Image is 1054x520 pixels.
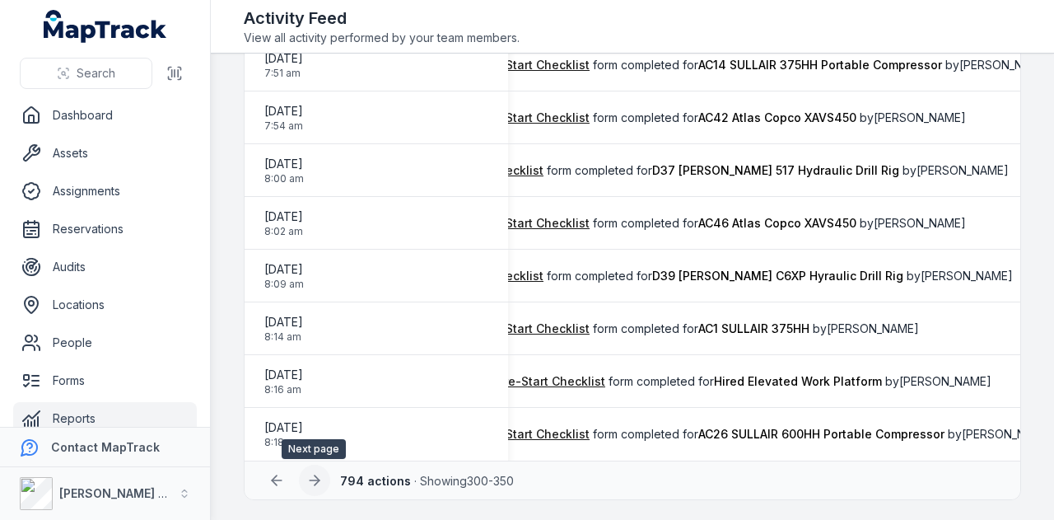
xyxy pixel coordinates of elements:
[13,213,197,246] a: Reservations
[264,156,304,185] time: 01/09/2025, 8:00:17 am
[340,474,411,488] strong: 794 actions
[698,427,944,441] span: AC26 SULLAIR 600HH Portable Compressor
[652,269,903,283] span: D39 [PERSON_NAME] C6XP Hyraulic Drill Rig
[20,58,152,89] button: Search
[13,175,197,208] a: Assignments
[13,137,197,170] a: Assets
[13,99,197,132] a: Dashboard
[276,426,1054,443] span: form completed for by [PERSON_NAME]
[51,440,160,454] strong: Contact MapTrack
[264,314,303,330] span: [DATE]
[698,58,942,72] span: AC14 SULLAIR 375HH Portable Compressor
[276,162,1009,179] span: form completed for by [PERSON_NAME]
[264,103,303,133] time: 01/09/2025, 7:54:01 am
[276,110,966,126] span: form completed for by [PERSON_NAME]
[264,419,303,436] span: [DATE]
[264,208,303,238] time: 01/09/2025, 8:02:21 am
[276,321,919,337] span: form completed for by [PERSON_NAME]
[264,156,304,172] span: [DATE]
[264,383,303,396] span: 8:16 am
[264,367,303,396] time: 01/09/2025, 8:16:40 am
[264,261,304,291] time: 01/09/2025, 8:09:44 am
[276,215,966,232] span: form completed for by [PERSON_NAME]
[244,7,520,30] h2: Activity Feed
[714,374,882,388] span: Hired Elevated Work Platform
[264,50,303,80] time: 01/09/2025, 7:51:47 am
[13,251,197,283] a: Audits
[264,330,303,344] span: 8:14 am
[13,288,197,321] a: Locations
[340,474,514,488] span: · Showing 300 - 350
[264,261,304,278] span: [DATE]
[264,172,304,185] span: 8:00 am
[264,119,303,133] span: 7:54 am
[264,367,303,383] span: [DATE]
[276,373,991,390] span: form completed for by [PERSON_NAME]
[13,326,197,359] a: People
[652,163,899,177] span: D37 [PERSON_NAME] 517 Hydraulic Drill Rig
[264,67,303,80] span: 7:51 am
[264,436,303,449] span: 8:18 am
[264,208,303,225] span: [DATE]
[13,402,197,435] a: Reports
[13,364,197,397] a: Forms
[698,321,809,335] span: AC1 SULLAIR 375HH
[77,65,115,82] span: Search
[264,314,303,344] time: 01/09/2025, 8:14:03 am
[282,439,346,459] span: Next page
[264,278,304,291] span: 8:09 am
[264,103,303,119] span: [DATE]
[59,486,194,500] strong: [PERSON_NAME] Group
[264,50,303,67] span: [DATE]
[244,30,520,46] span: View all activity performed by your team members.
[264,419,303,449] time: 01/09/2025, 8:18:59 am
[44,10,167,43] a: MapTrack
[264,225,303,238] span: 8:02 am
[276,268,1013,284] span: form completed for by [PERSON_NAME]
[698,216,856,230] span: AC46 Atlas Copco XAVS450
[698,110,856,124] span: AC42 Atlas Copco XAVS450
